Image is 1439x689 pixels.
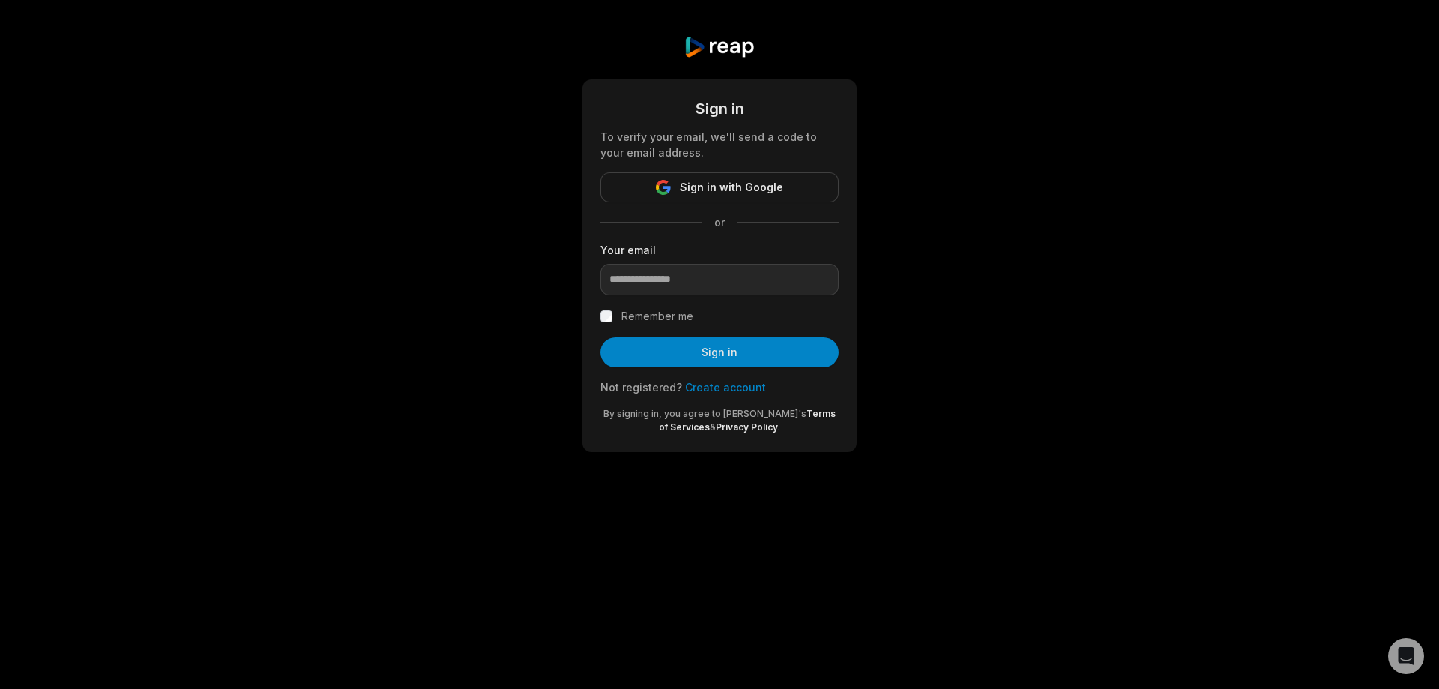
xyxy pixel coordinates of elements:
span: & [710,421,716,433]
label: Remember me [621,307,693,325]
div: Sign in [600,97,839,120]
span: Sign in with Google [680,178,783,196]
div: Open Intercom Messenger [1388,638,1424,674]
span: or [702,214,737,230]
label: Your email [600,242,839,258]
button: Sign in with Google [600,172,839,202]
span: Not registered? [600,381,682,394]
a: Terms of Services [659,408,836,433]
a: Create account [685,381,766,394]
span: By signing in, you agree to [PERSON_NAME]'s [603,408,806,419]
button: Sign in [600,337,839,367]
span: . [778,421,780,433]
img: reap [684,36,755,58]
a: Privacy Policy [716,421,778,433]
div: To verify your email, we'll send a code to your email address. [600,129,839,160]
